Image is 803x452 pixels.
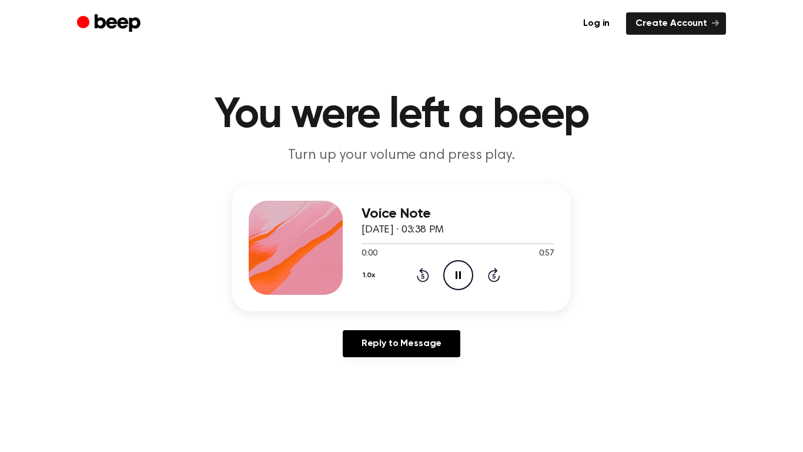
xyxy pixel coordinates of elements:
a: Log in [574,12,619,35]
h1: You were left a beep [101,94,702,137]
button: 1.0x [362,265,380,285]
a: Create Account [626,12,726,35]
span: 0:57 [539,248,554,260]
h3: Voice Note [362,206,554,222]
p: Turn up your volume and press play. [176,146,627,165]
a: Reply to Message [343,330,460,357]
span: [DATE] · 03:38 PM [362,225,444,235]
a: Beep [77,12,143,35]
span: 0:00 [362,248,377,260]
